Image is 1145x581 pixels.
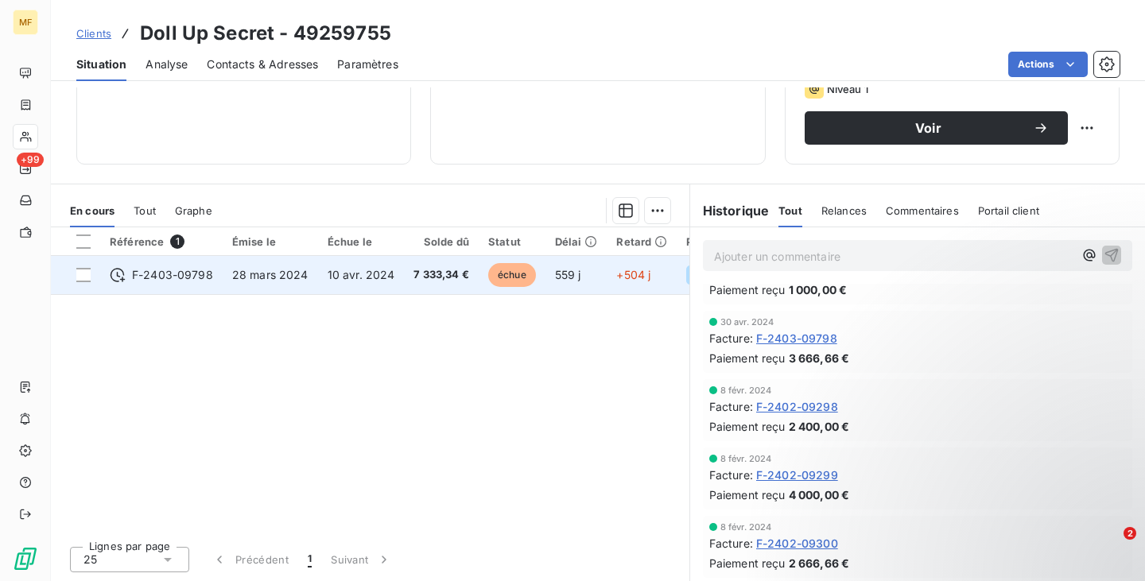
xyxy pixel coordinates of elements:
[720,385,772,395] span: 8 févr. 2024
[308,552,312,567] span: 1
[824,122,1033,134] span: Voir
[805,111,1068,145] button: Voir
[76,25,111,41] a: Clients
[202,543,298,576] button: Précédent
[978,204,1039,217] span: Portail client
[789,281,848,298] span: 1 000,00 €
[709,486,786,503] span: Paiement reçu
[789,418,850,435] span: 2 400,00 €
[232,235,309,248] div: Émise le
[13,546,38,571] img: Logo LeanPay
[337,56,398,72] span: Paramètres
[110,234,213,249] div: Référence
[821,204,867,217] span: Relances
[789,486,850,503] span: 4 000,00 €
[709,350,786,366] span: Paiement reçu
[207,56,318,72] span: Contacts & Adresses
[132,267,213,283] span: F-2403-09798
[756,330,837,347] span: F-2403-09798
[789,555,850,571] span: 2 666,66 €
[175,204,212,217] span: Graphe
[756,398,838,415] span: F-2402-09298
[1008,52,1088,77] button: Actions
[70,204,114,217] span: En cours
[778,204,802,217] span: Tout
[1091,527,1129,565] iframe: Intercom live chat
[76,27,111,40] span: Clients
[709,467,753,483] span: Facture :
[789,350,850,366] span: 3 666,66 €
[76,56,126,72] span: Situation
[756,535,838,552] span: F-2402-09300
[720,317,774,327] span: 30 avr. 2024
[616,235,667,248] div: Retard
[17,153,44,167] span: +99
[709,398,753,415] span: Facture :
[488,263,536,287] span: échue
[13,10,38,35] div: MF
[686,235,745,248] div: Priorité N-1
[709,330,753,347] span: Facture :
[146,56,188,72] span: Analyse
[555,235,598,248] div: Délai
[709,535,753,552] span: Facture :
[709,418,786,435] span: Paiement reçu
[298,543,321,576] button: 1
[709,281,786,298] span: Paiement reçu
[720,522,772,532] span: 8 févr. 2024
[134,204,156,217] span: Tout
[83,552,97,567] span: 25
[690,201,770,220] h6: Historique
[328,268,395,281] span: 10 avr. 2024
[170,234,184,249] span: 1
[232,268,309,281] span: 28 mars 2024
[616,268,650,281] span: +504 j
[1124,527,1136,540] span: 2
[827,427,1145,538] iframe: Intercom notifications message
[709,555,786,571] span: Paiement reçu
[321,543,402,576] button: Suivant
[140,19,391,48] h3: Doll Up Secret - 49259755
[756,467,838,483] span: F-2402-09299
[488,235,536,248] div: Statut
[827,83,868,95] span: Niveau 1
[413,235,469,248] div: Solde dû
[413,267,469,283] span: 7 333,34 €
[886,204,959,217] span: Commentaires
[720,454,772,463] span: 8 févr. 2024
[328,235,395,248] div: Échue le
[555,268,581,281] span: 559 j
